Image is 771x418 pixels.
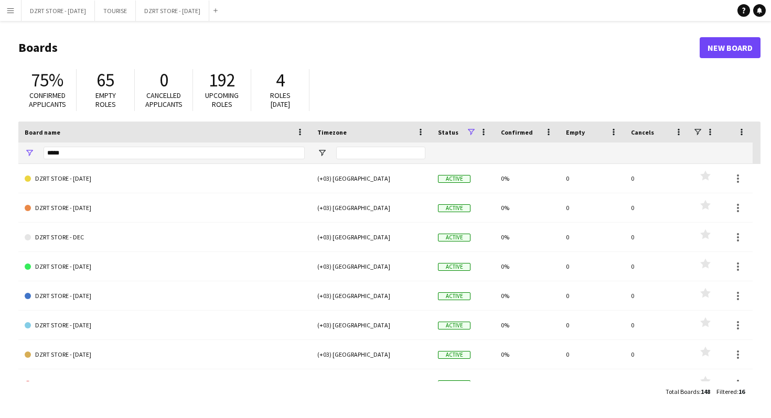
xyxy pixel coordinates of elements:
span: Roles [DATE] [270,91,291,109]
span: Cancels [631,128,654,136]
a: DZRT STORE - [DATE] [25,193,305,223]
button: DZRT STORE - [DATE] [22,1,95,21]
div: (+03) [GEOGRAPHIC_DATA] [311,281,432,310]
span: Confirmed [501,128,533,136]
span: 75% [31,69,63,92]
span: Upcoming roles [205,91,239,109]
div: 0% [495,369,560,398]
span: 4 [276,69,285,92]
div: 0 [560,281,625,310]
div: 0 [560,223,625,251]
div: 0% [495,311,560,339]
div: (+03) [GEOGRAPHIC_DATA] [311,311,432,339]
div: (+03) [GEOGRAPHIC_DATA] [311,164,432,193]
div: 0 [560,340,625,369]
a: DZRT STORE - [DATE] [25,281,305,311]
span: Cancelled applicants [145,91,183,109]
div: 0 [560,369,625,398]
div: : [666,381,710,402]
a: DZRT STORE - [DATE] [25,340,305,369]
span: Active [438,292,470,300]
div: 0 [625,340,690,369]
span: Active [438,175,470,183]
button: TOURISE [95,1,136,21]
span: Empty roles [95,91,116,109]
span: Active [438,322,470,329]
span: Active [438,204,470,212]
span: Active [438,263,470,271]
div: 0 [560,311,625,339]
span: Empty [566,128,585,136]
a: DZRT STORE - [DATE] [25,311,305,340]
span: Total Boards [666,388,699,395]
div: 0 [560,193,625,222]
div: 0% [495,252,560,281]
div: (+03) [GEOGRAPHIC_DATA] [311,369,432,398]
div: 0% [495,193,560,222]
span: Status [438,128,458,136]
span: 65 [97,69,114,92]
span: Timezone [317,128,347,136]
div: 0 [625,193,690,222]
span: Active [438,234,470,241]
span: Board name [25,128,60,136]
button: DZRT STORE - [DATE] [136,1,209,21]
span: Active [438,380,470,388]
div: 0 [625,252,690,281]
h1: Boards [18,40,700,56]
div: : [716,381,745,402]
span: Active [438,351,470,359]
div: 0% [495,281,560,310]
div: 0 [560,164,625,193]
span: Filtered [716,388,737,395]
span: Confirmed applicants [29,91,66,109]
a: DZRT STORE - [DATE] [25,164,305,193]
div: 0% [495,340,560,369]
div: 0 [625,164,690,193]
span: 0 [159,69,168,92]
div: 0 [625,223,690,251]
div: (+03) [GEOGRAPHIC_DATA] [311,223,432,251]
input: Board name Filter Input [44,147,305,159]
a: DZRT STORE - [DATE] [25,369,305,399]
div: 0 [625,281,690,310]
span: 16 [738,388,745,395]
button: Open Filter Menu [25,148,34,158]
span: 192 [209,69,235,92]
div: 0% [495,223,560,251]
button: Open Filter Menu [317,148,327,158]
div: 0 [560,252,625,281]
div: 0 [625,369,690,398]
div: (+03) [GEOGRAPHIC_DATA] [311,252,432,281]
div: (+03) [GEOGRAPHIC_DATA] [311,193,432,222]
div: 0% [495,164,560,193]
div: (+03) [GEOGRAPHIC_DATA] [311,340,432,369]
div: 0 [625,311,690,339]
span: 148 [701,388,710,395]
a: New Board [700,37,761,58]
input: Timezone Filter Input [336,147,425,159]
a: DZRT STORE - [DATE] [25,252,305,281]
a: DZRT STORE - DEC [25,223,305,252]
